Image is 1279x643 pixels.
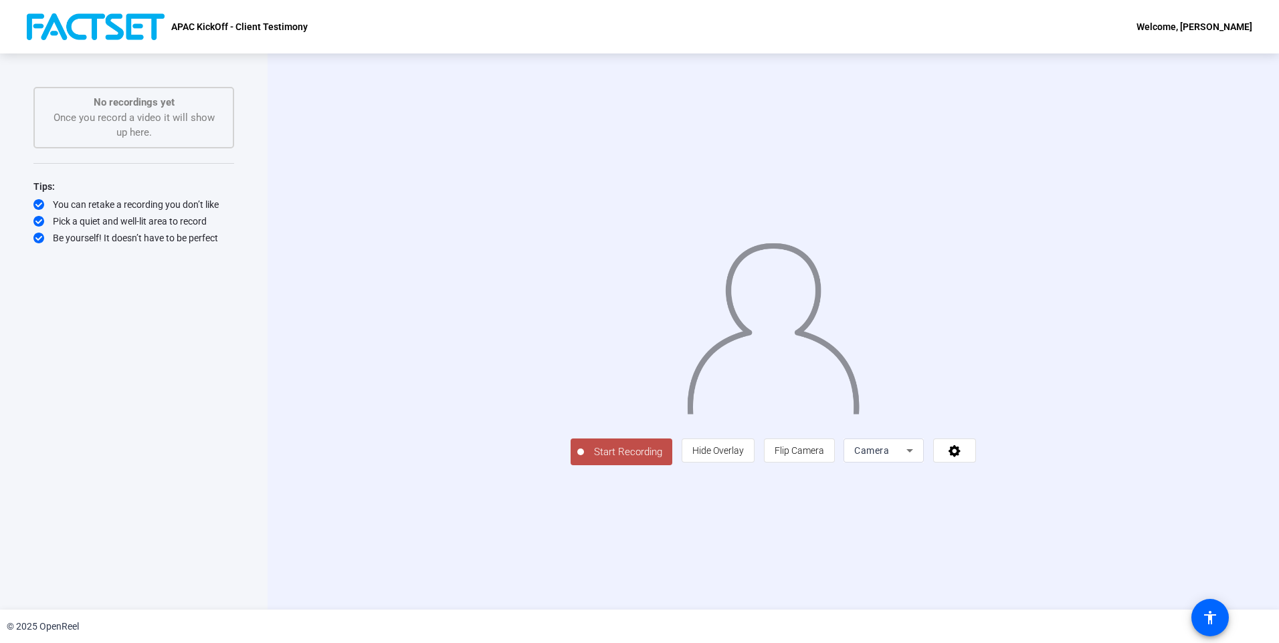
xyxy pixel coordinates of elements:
[1137,19,1252,35] div: Welcome, [PERSON_NAME]
[48,95,219,140] div: Once you record a video it will show up here.
[33,198,234,211] div: You can retake a recording you don’t like
[682,438,755,463] button: Hide Overlay
[48,95,219,110] p: No recordings yet
[854,445,889,456] span: Camera
[764,438,835,463] button: Flip Camera
[1202,610,1218,626] mat-icon: accessibility
[33,178,234,195] div: Tips:
[33,215,234,228] div: Pick a quiet and well-lit area to record
[584,444,672,460] span: Start Recording
[692,445,744,456] span: Hide Overlay
[7,620,79,634] div: © 2025 OpenReel
[571,438,672,465] button: Start Recording
[171,19,308,35] p: APAC KickOff - Client Testimony
[33,231,234,245] div: Be yourself! It doesn’t have to be perfect
[775,445,824,456] span: Flip Camera
[686,232,861,414] img: overlay
[27,13,165,40] img: OpenReel logo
